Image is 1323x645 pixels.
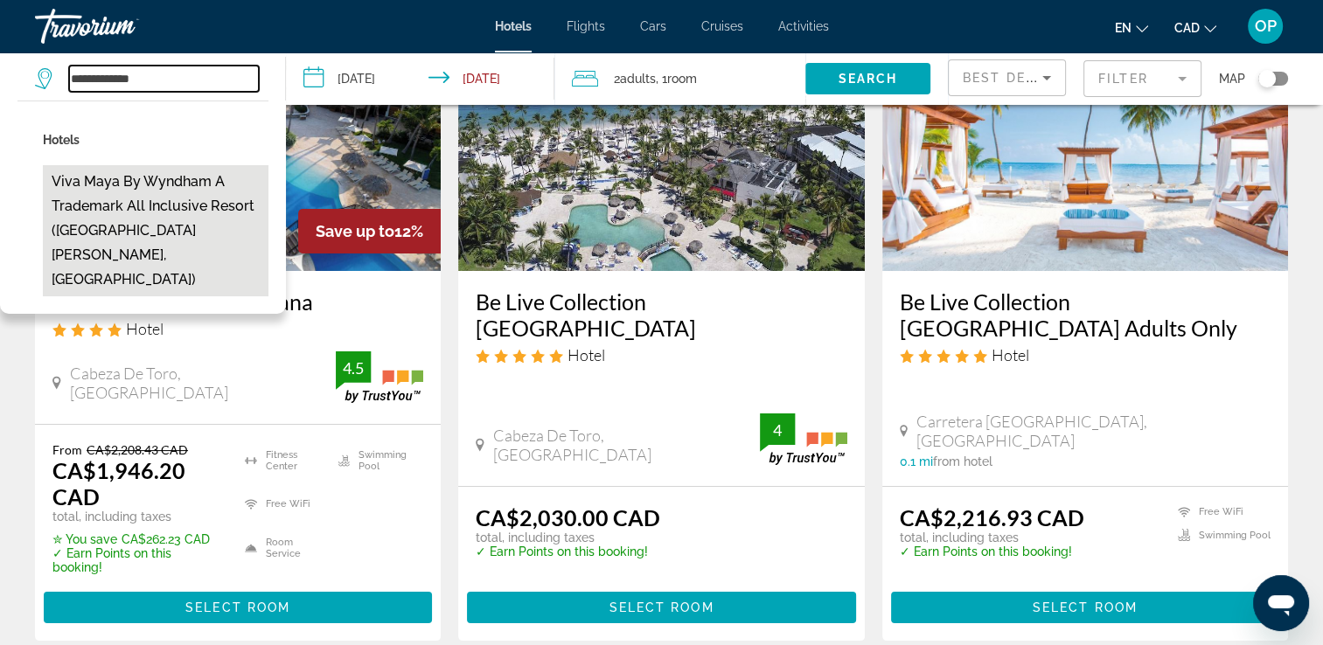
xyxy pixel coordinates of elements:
[43,128,268,152] p: Hotels
[1169,528,1271,543] li: Swimming Pool
[891,596,1279,615] a: Select Room
[70,364,337,402] span: Cabeza De Toro, [GEOGRAPHIC_DATA]
[667,72,697,86] span: Room
[805,63,930,94] button: Search
[316,222,394,240] span: Save up to
[476,288,846,341] a: Be Live Collection [GEOGRAPHIC_DATA]
[336,357,371,378] div: 4.5
[336,351,423,403] img: trustyou-badge.svg
[476,531,660,544] p: total, including taxes
[916,412,1271,450] span: Carretera [GEOGRAPHIC_DATA], [GEOGRAPHIC_DATA]
[467,596,855,615] a: Select Room
[52,442,82,457] span: From
[1255,17,1277,35] span: OP
[1253,575,1309,631] iframe: Button to launch messaging window
[1033,600,1138,614] span: Select Room
[1083,59,1201,98] button: Filter
[298,209,441,253] div: 12%
[52,532,223,546] p: CA$262.23 CAD
[900,504,1084,531] ins: CA$2,216.93 CAD
[554,52,805,105] button: Travelers: 2 adults, 0 children
[567,345,605,364] span: Hotel
[1243,8,1288,45] button: User Menu
[1169,504,1271,519] li: Free WiFi
[476,345,846,364] div: 5 star Hotel
[760,420,795,440] div: 4
[1219,66,1245,91] span: Map
[778,19,829,33] a: Activities
[900,544,1084,558] p: ✓ Earn Points on this booking!
[476,544,660,558] p: ✓ Earn Points on this booking!
[992,345,1029,364] span: Hotel
[52,546,223,574] p: ✓ Earn Points on this booking!
[43,165,268,296] button: Viva Maya by Wyndham A Trademark All Inclusive Resort ([GEOGRAPHIC_DATA][PERSON_NAME], [GEOGRAPHI...
[620,72,656,86] span: Adults
[185,600,290,614] span: Select Room
[52,319,423,338] div: 4 star Hotel
[87,442,188,457] del: CA$2,208.43 CAD
[236,487,330,522] li: Free WiFi
[1115,21,1132,35] span: en
[656,66,697,91] span: , 1
[640,19,666,33] a: Cars
[44,596,432,615] a: Select Room
[609,600,714,614] span: Select Room
[760,413,847,465] img: trustyou-badge.svg
[1115,15,1148,40] button: Change language
[838,72,897,86] span: Search
[236,442,330,477] li: Fitness Center
[126,319,164,338] span: Hotel
[1245,71,1288,87] button: Toggle map
[900,345,1271,364] div: 5 star Hotel
[614,66,656,91] span: 2
[52,457,185,510] ins: CA$1,946.20 CAD
[330,442,423,477] li: Swimming Pool
[35,3,210,49] a: Travorium
[44,592,432,623] button: Select Room
[52,510,223,524] p: total, including taxes
[900,454,933,468] span: 0.1 mi
[52,532,117,546] span: ✮ You save
[1174,15,1216,40] button: Change currency
[467,592,855,623] button: Select Room
[701,19,743,33] a: Cruises
[900,288,1271,341] a: Be Live Collection [GEOGRAPHIC_DATA] Adults Only
[476,504,660,531] ins: CA$2,030.00 CAD
[963,71,1054,85] span: Best Deals
[1174,21,1200,35] span: CAD
[236,531,330,565] li: Room Service
[963,67,1051,88] mat-select: Sort by
[495,19,532,33] a: Hotels
[567,19,605,33] a: Flights
[286,52,554,105] button: Check-in date: Sep 18, 2025 Check-out date: Sep 25, 2025
[891,592,1279,623] button: Select Room
[493,426,760,464] span: Cabeza De Toro, [GEOGRAPHIC_DATA]
[933,454,992,468] span: from hotel
[900,531,1084,544] p: total, including taxes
